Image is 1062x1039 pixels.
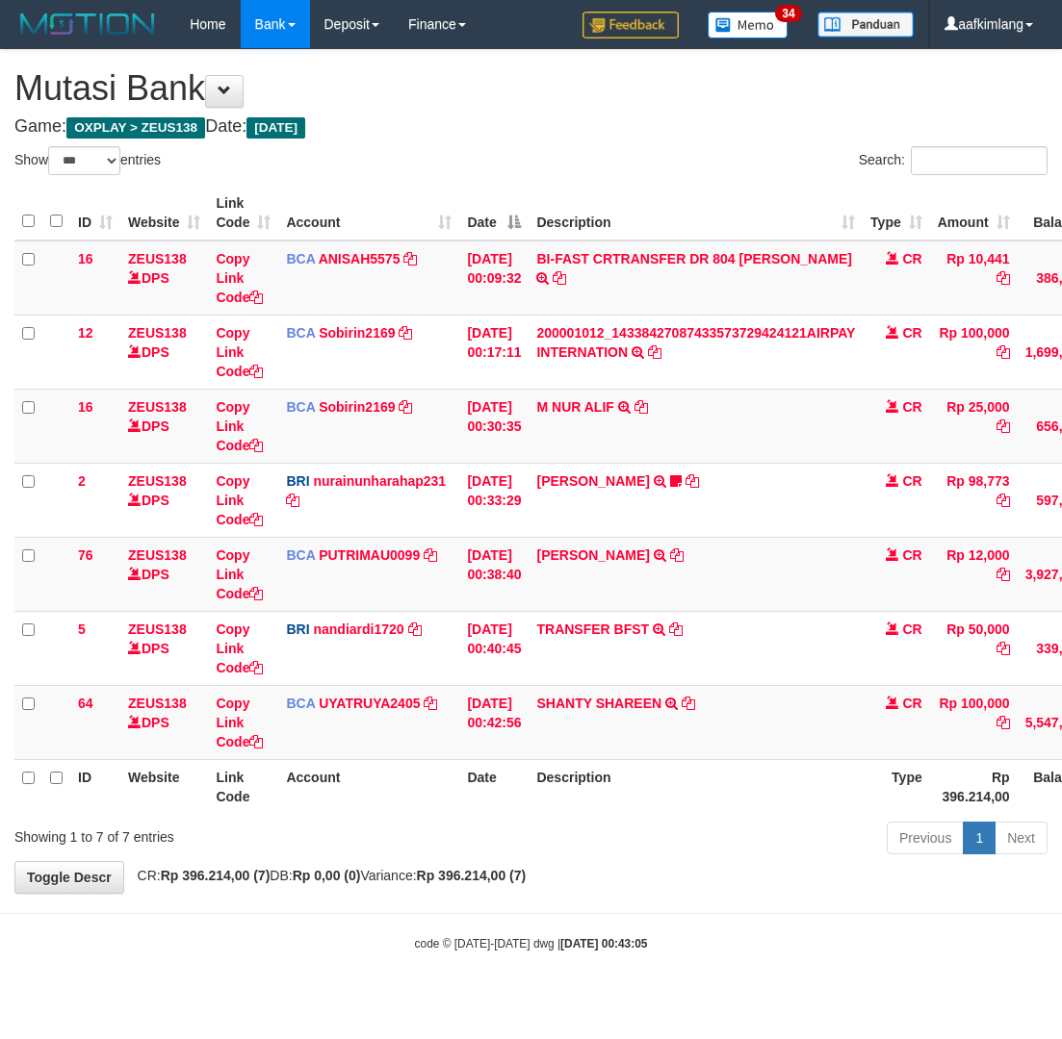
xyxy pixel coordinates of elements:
[930,611,1018,685] td: Rp 50,000
[963,822,996,854] a: 1
[286,621,309,637] span: BRI
[216,399,263,453] a: Copy Link Code
[887,822,964,854] a: Previous
[408,621,422,637] a: Copy nandiardi1720 to clipboard
[536,696,661,711] a: SHANTY SHAREEN
[128,696,187,711] a: ZEUS138
[128,325,187,341] a: ZEUS138
[997,715,1010,730] a: Copy Rp 100,000 to clipboard
[14,146,161,175] label: Show entries
[14,10,161,38] img: MOTION_logo.png
[903,621,922,637] span: CR
[78,621,86,637] span: 5
[583,12,679,38] img: Feedback.jpg
[529,186,863,241] th: Description: activate to sort column ascending
[553,270,566,286] a: Copy BI-FAST CRTRANSFER DR 804 AGUS SALIM to clipboard
[459,241,529,316] td: [DATE] 00:09:32
[120,315,208,389] td: DPS
[216,325,263,379] a: Copy Link Code
[670,547,684,563] a: Copy RAHMAT HIDAYAT to clipboard
[128,868,527,883] span: CR: DB: Variance:
[930,759,1018,814] th: Rp 396.214,00
[459,186,529,241] th: Date: activate to sort column descending
[66,117,205,139] span: OXPLAY > ZEUS138
[648,344,661,360] a: Copy 200001012_14338427087433573729424121AIRPAY INTERNATION to clipboard
[997,418,1010,434] a: Copy Rp 25,000 to clipboard
[120,241,208,316] td: DPS
[78,696,93,711] span: 64
[128,473,187,489] a: ZEUS138
[997,567,1010,582] a: Copy Rp 12,000 to clipboard
[216,251,263,305] a: Copy Link Code
[286,399,315,415] span: BCA
[286,251,315,266] span: BCA
[863,186,930,241] th: Type: activate to sort column ascending
[319,399,395,415] a: Sobirin2169
[930,315,1018,389] td: Rp 100,000
[319,696,420,711] a: UYATRUYA2405
[903,696,922,711] span: CR
[417,868,527,883] strong: Rp 396.214,00 (7)
[903,473,922,489] span: CR
[536,399,613,415] a: M NUR ALIF
[930,389,1018,463] td: Rp 25,000
[399,399,412,415] a: Copy Sobirin2169 to clipboard
[536,621,649,637] a: TRANSFER BFST
[128,547,187,563] a: ZEUS138
[997,641,1010,656] a: Copy Rp 50,000 to clipboard
[459,611,529,685] td: [DATE] 00:40:45
[708,12,789,38] img: Button%20Memo.svg
[903,251,922,266] span: CR
[319,325,395,341] a: Sobirin2169
[216,621,263,675] a: Copy Link Code
[313,621,403,637] a: nandiardi1720
[14,117,1048,137] h4: Game: Date:
[293,868,361,883] strong: Rp 0,00 (0)
[930,241,1018,316] td: Rp 10,441
[459,759,529,814] th: Date
[14,69,1048,108] h1: Mutasi Bank
[997,344,1010,360] a: Copy Rp 100,000 to clipboard
[286,696,315,711] span: BCA
[48,146,120,175] select: Showentries
[775,5,801,22] span: 34
[216,696,263,749] a: Copy Link Code
[286,493,299,508] a: Copy nurainunharahap231 to clipboard
[208,759,278,814] th: Link Code
[216,473,263,527] a: Copy Link Code
[403,251,417,266] a: Copy ANISAH5575 to clipboard
[78,251,93,266] span: 16
[278,759,459,814] th: Account
[669,621,683,637] a: Copy TRANSFER BFST to clipboard
[863,759,930,814] th: Type
[424,547,437,563] a: Copy PUTRIMAU0099 to clipboard
[995,822,1048,854] a: Next
[78,473,86,489] span: 2
[216,547,263,601] a: Copy Link Code
[459,389,529,463] td: [DATE] 00:30:35
[70,186,120,241] th: ID: activate to sort column ascending
[313,473,446,489] a: nurainunharahap231
[817,12,914,38] img: panduan.png
[529,241,863,316] td: BI-FAST CRTRANSFER DR 804 [PERSON_NAME]
[903,399,922,415] span: CR
[286,547,315,563] span: BCA
[286,325,315,341] span: BCA
[286,473,309,489] span: BRI
[859,146,1048,175] label: Search:
[536,473,649,489] a: [PERSON_NAME]
[911,146,1048,175] input: Search:
[161,868,271,883] strong: Rp 396.214,00 (7)
[120,537,208,611] td: DPS
[120,611,208,685] td: DPS
[208,186,278,241] th: Link Code: activate to sort column ascending
[120,389,208,463] td: DPS
[997,270,1010,286] a: Copy Rp 10,441 to clipboard
[903,325,922,341] span: CR
[536,547,649,563] a: [PERSON_NAME]
[529,759,863,814] th: Description
[930,186,1018,241] th: Amount: activate to sort column ascending
[930,463,1018,537] td: Rp 98,773
[930,685,1018,759] td: Rp 100,000
[459,685,529,759] td: [DATE] 00:42:56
